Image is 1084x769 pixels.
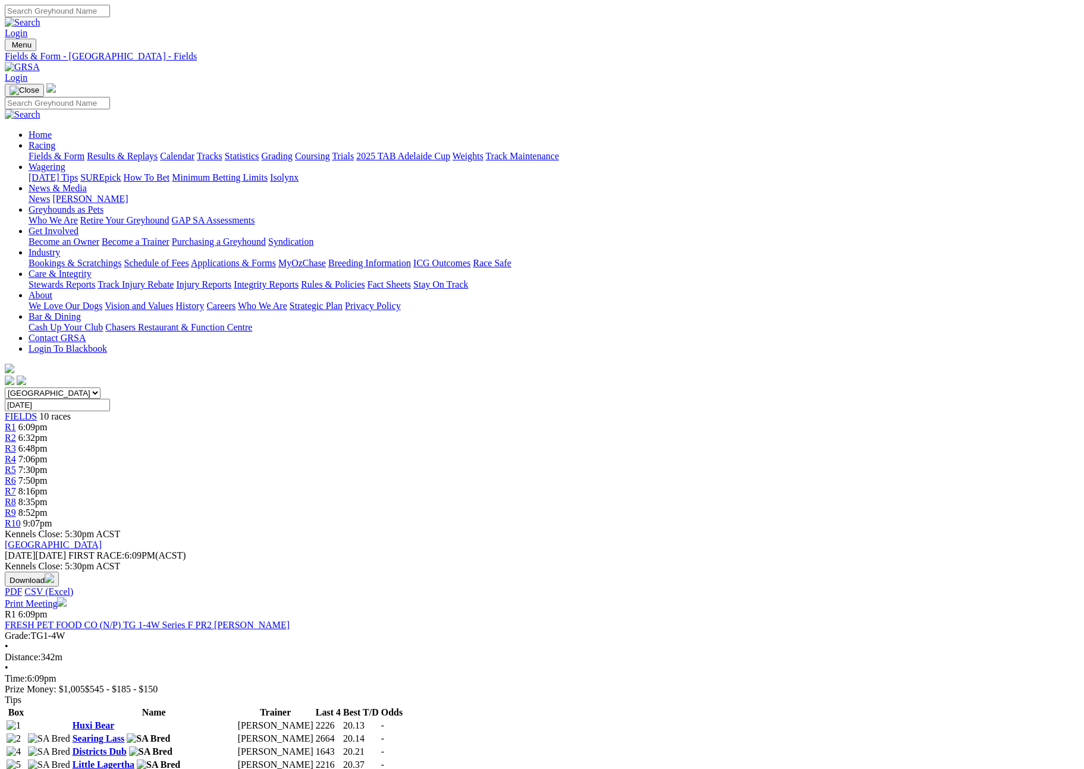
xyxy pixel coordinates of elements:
[301,279,365,289] a: Rules & Policies
[270,172,299,182] a: Isolynx
[5,673,27,683] span: Time:
[29,343,107,354] a: Login To Blackbook
[29,322,103,332] a: Cash Up Your Club
[5,465,16,475] a: R5
[10,86,39,95] img: Close
[5,399,110,411] input: Select date
[87,151,158,161] a: Results & Replays
[5,631,1079,641] div: TG1-4W
[124,258,188,268] a: Schedule of Fees
[343,733,379,745] td: 20.14
[5,28,27,38] a: Login
[5,518,21,528] a: R10
[237,746,314,758] td: [PERSON_NAME]
[129,746,172,757] img: SA Bred
[17,376,26,385] img: twitter.svg
[5,97,110,109] input: Search
[262,151,293,161] a: Grading
[237,733,314,745] td: [PERSON_NAME]
[127,733,170,744] img: SA Bred
[486,151,559,161] a: Track Maintenance
[5,620,290,630] a: FRESH PET FOOD CO (N/P) TG 1-4W Series F PR2 [PERSON_NAME]
[29,322,1079,333] div: Bar & Dining
[8,707,24,717] span: Box
[5,609,16,619] span: R1
[367,279,411,289] a: Fact Sheets
[7,720,21,731] img: 1
[80,172,121,182] a: SUREpick
[57,597,67,607] img: printer.svg
[5,550,66,560] span: [DATE]
[238,301,287,311] a: Who We Are
[105,301,173,311] a: Vision and Values
[29,333,86,343] a: Contact GRSA
[5,62,40,73] img: GRSA
[102,237,169,247] a: Become a Trainer
[315,720,341,732] td: 2226
[5,433,16,443] span: R2
[290,301,343,311] a: Strategic Plan
[68,550,124,560] span: FIRST RACE:
[45,573,54,583] img: download.svg
[278,258,326,268] a: MyOzChase
[5,411,37,421] a: FIELDS
[473,258,511,268] a: Race Safe
[29,140,55,150] a: Racing
[332,151,354,161] a: Trials
[413,258,470,268] a: ICG Outcomes
[73,720,115,730] a: Huxi Bear
[24,587,73,597] a: CSV (Excel)
[29,301,102,311] a: We Love Our Dogs
[29,279,1079,290] div: Care & Integrity
[381,733,384,743] span: -
[5,572,59,587] button: Download
[12,40,32,49] span: Menu
[29,237,1079,247] div: Get Involved
[5,587,22,597] a: PDF
[413,279,468,289] a: Stay On Track
[5,540,102,550] a: [GEOGRAPHIC_DATA]
[5,475,16,486] a: R6
[29,172,1079,183] div: Wagering
[29,151,84,161] a: Fields & Form
[7,746,21,757] img: 4
[28,733,70,744] img: SA Bred
[29,172,78,182] a: [DATE] Tips
[29,162,65,172] a: Wagering
[18,465,48,475] span: 7:30pm
[237,720,314,732] td: [PERSON_NAME]
[5,84,44,97] button: Toggle navigation
[29,215,1079,226] div: Greyhounds as Pets
[18,486,48,496] span: 8:16pm
[225,151,259,161] a: Statistics
[5,486,16,496] span: R7
[29,151,1079,162] div: Racing
[5,51,1079,62] a: Fields & Form - [GEOGRAPHIC_DATA] - Fields
[29,237,99,247] a: Become an Owner
[5,109,40,120] img: Search
[29,130,52,140] a: Home
[172,237,266,247] a: Purchasing a Greyhound
[18,443,48,453] span: 6:48pm
[381,707,403,718] th: Odds
[5,550,36,560] span: [DATE]
[5,497,16,507] span: R8
[5,508,16,518] a: R9
[328,258,411,268] a: Breeding Information
[18,497,48,507] span: 8:35pm
[29,311,81,322] a: Bar & Dining
[343,707,379,718] th: Best T/D
[172,172,268,182] a: Minimum Betting Limits
[356,151,450,161] a: 2025 TAB Adelaide Cup
[343,720,379,732] td: 20.13
[172,215,255,225] a: GAP SA Assessments
[381,720,384,730] span: -
[29,247,60,257] a: Industry
[5,652,40,662] span: Distance:
[7,733,21,744] img: 2
[5,454,16,464] span: R4
[28,746,70,757] img: SA Bred
[5,598,67,609] a: Print Meeting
